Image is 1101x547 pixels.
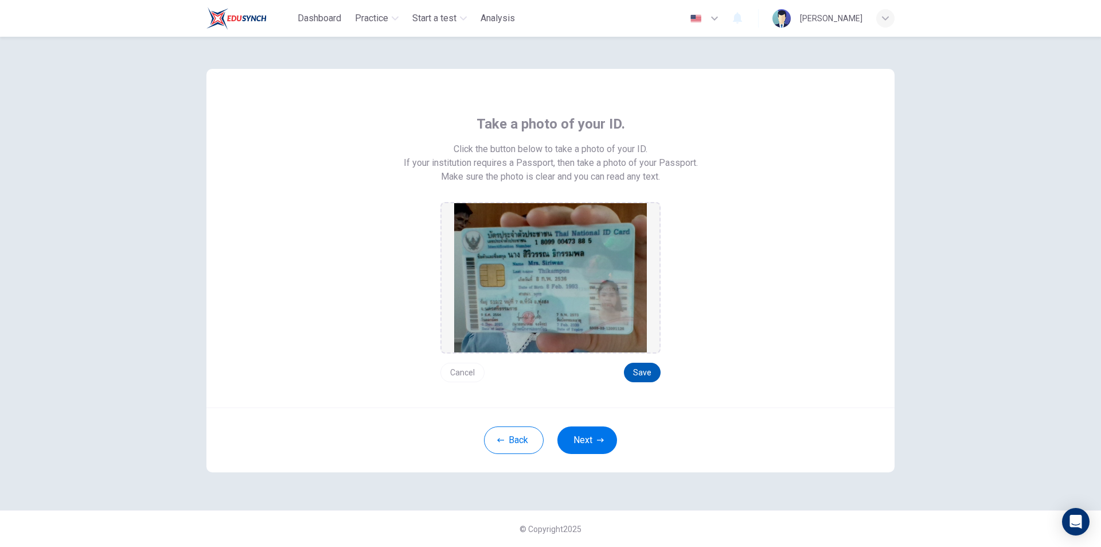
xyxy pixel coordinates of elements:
[440,363,485,382] button: Cancel
[350,8,403,29] button: Practice
[520,525,581,534] span: © Copyright 2025
[624,363,661,382] button: Save
[293,8,346,29] button: Dashboard
[454,203,647,352] img: preview screemshot
[477,115,625,133] span: Take a photo of your ID.
[355,11,388,25] span: Practice
[484,426,544,454] button: Back
[772,9,791,28] img: Profile picture
[206,7,267,30] img: Train Test logo
[557,426,617,454] button: Next
[206,7,293,30] a: Train Test logo
[476,8,520,29] button: Analysis
[298,11,341,25] span: Dashboard
[408,8,471,29] button: Start a test
[800,11,862,25] div: [PERSON_NAME]
[404,142,698,170] span: Click the button below to take a photo of your ID. If your institution requires a Passport, then ...
[689,14,703,23] img: en
[481,11,515,25] span: Analysis
[412,11,456,25] span: Start a test
[1062,508,1090,536] div: Open Intercom Messenger
[441,170,660,184] span: Make sure the photo is clear and you can read any text.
